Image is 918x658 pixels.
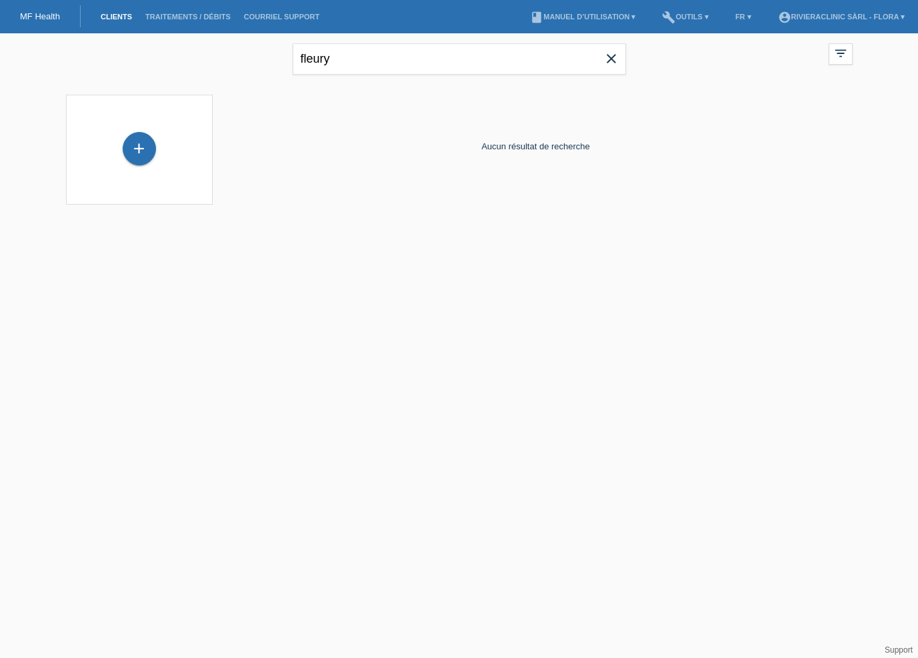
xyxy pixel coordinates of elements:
a: FR ▾ [729,13,758,21]
input: Recherche... [293,43,626,75]
i: book [530,11,543,24]
div: Enregistrer le client [123,137,155,160]
i: account_circle [778,11,791,24]
a: account_circleRIVIERAclinic Sàrl - Flora ▾ [771,13,911,21]
a: Courriel Support [237,13,326,21]
div: Aucun résultat de recherche [219,88,853,205]
i: build [662,11,675,24]
a: buildOutils ▾ [655,13,715,21]
i: filter_list [833,46,848,61]
i: close [603,51,619,67]
a: MF Health [20,11,60,21]
a: Traitements / débits [139,13,237,21]
a: Clients [94,13,139,21]
a: Support [885,645,913,655]
a: bookManuel d’utilisation ▾ [523,13,642,21]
